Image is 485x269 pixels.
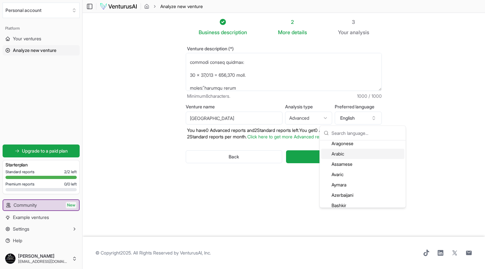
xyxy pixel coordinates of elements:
span: Minimum 8 characters. [187,93,230,99]
span: details [292,29,307,35]
textarea: lorem ipsu dolor sitam cons – adipi elitseddo – eiusmod tempً: inci utlabor etdolor magn al enima... [186,53,382,91]
div: Arabic [321,149,404,159]
label: Venture description (*) [186,46,382,51]
button: Select an organization [3,3,80,18]
span: Help [13,237,22,244]
span: Community [14,202,37,208]
h3: Starter plan [5,162,77,168]
div: Assamese [321,159,404,169]
div: Aymara [321,180,404,190]
div: Platform [3,23,80,34]
a: Your ventures [3,34,80,44]
button: [PERSON_NAME][EMAIL_ADDRESS][DOMAIN_NAME] [3,251,80,266]
a: CommunityNew [3,200,79,210]
div: Aragonese [321,138,404,149]
span: Premium reports [5,182,35,187]
a: Upgrade to a paid plan [3,144,80,157]
span: Analyze new venture [13,47,56,54]
div: Avaric [321,169,404,180]
span: Upgrade to a paid plan [22,148,68,154]
label: Preferred language [335,105,382,109]
span: Analyze new venture [160,3,203,10]
span: 1000 / 1000 [357,93,382,99]
span: Example ventures [13,214,49,221]
button: Settings [3,224,80,234]
div: 2 [278,18,307,26]
span: More [278,28,290,36]
button: English [335,112,382,125]
input: Search language... [332,126,402,140]
img: ACg8ocLLUQzMnn3hDKqJqBqHZZiNUFLBEGrtFo59gJcmC58H66iYdy1a=s96-c [5,254,15,264]
div: Bashkir [321,200,404,211]
div: 3 [338,18,369,26]
button: Generate [286,150,382,163]
a: VenturusAI, Inc [180,250,210,255]
span: Standard reports [5,169,35,174]
span: description [221,29,247,35]
a: Click here to get more Advanced reports. [247,134,331,139]
a: Example ventures [3,212,80,223]
span: Settings [13,226,29,232]
a: Help [3,235,80,246]
div: Azerbaijani [321,190,404,200]
span: New [66,202,76,208]
p: You have 0 Advanced reports and 2 Standard reports left. Y ou get 0 Advanced reports and 2 Standa... [186,127,382,140]
span: [PERSON_NAME] [18,253,69,259]
img: logo [100,3,137,10]
span: analysis [350,29,369,35]
label: Analysis type [285,105,332,109]
label: Venture name [186,105,282,109]
span: 2 / 2 left [64,169,77,174]
nav: breadcrumb [144,3,203,10]
span: © Copyright 2025 . All Rights Reserved by . [95,250,211,256]
span: 0 / 0 left [64,182,77,187]
a: Analyze new venture [3,45,80,55]
span: Your [338,28,349,36]
input: Optional venture name [186,112,282,125]
span: Your ventures [13,35,41,42]
span: Business [199,28,220,36]
button: Back [186,150,282,163]
span: [EMAIL_ADDRESS][DOMAIN_NAME] [18,259,69,264]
